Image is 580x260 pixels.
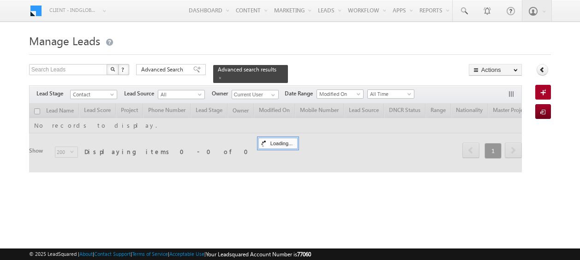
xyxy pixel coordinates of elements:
[258,138,298,149] div: Loading...
[158,90,205,99] a: All
[94,251,131,257] a: Contact Support
[169,251,204,257] a: Acceptable Use
[232,90,279,99] input: Type to Search
[367,89,414,99] a: All Time
[469,64,522,76] button: Actions
[79,251,93,257] a: About
[124,89,158,98] span: Lead Source
[158,90,202,99] span: All
[218,66,276,73] span: Advanced search results
[206,251,311,258] span: Your Leadsquared Account Number is
[285,89,317,98] span: Date Range
[110,67,115,71] img: Search
[121,65,126,73] span: ?
[71,90,114,99] span: Contact
[36,89,70,98] span: Lead Stage
[212,89,232,98] span: Owner
[118,64,129,75] button: ?
[29,250,311,259] span: © 2025 LeadSquared | | | | |
[132,251,168,257] a: Terms of Service
[317,89,364,99] a: Modified On
[49,6,98,15] span: Client - indglobal1 (77060)
[70,90,117,99] a: Contact
[141,65,186,74] span: Advanced Search
[317,90,361,98] span: Modified On
[368,90,412,98] span: All Time
[297,251,311,258] span: 77060
[29,33,100,48] span: Manage Leads
[266,90,278,100] a: Show All Items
